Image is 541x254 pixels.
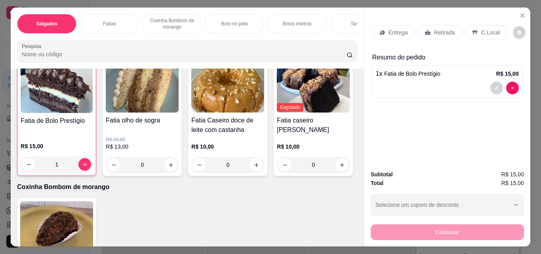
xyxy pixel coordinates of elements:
p: Resumo do pedido [372,53,522,62]
span: Fatia de Bolo Prestígio [384,71,440,77]
h4: Fatia de Bolo Prestígio [21,116,93,126]
img: product-image [106,63,179,113]
p: Tartelete [351,21,369,27]
button: Selecione um cupom de desconto [371,194,524,216]
button: Close [516,9,529,22]
label: Pesquisa [22,43,44,50]
input: Pesquisa [22,50,347,58]
p: Coxinha Bombom de morango [17,182,357,192]
p: Salgados [36,21,57,27]
p: R$ 15,00 [496,70,519,78]
img: product-image [191,63,264,113]
img: product-image [21,63,93,113]
img: product-image [277,63,350,113]
button: decrease-product-quantity [513,26,526,39]
p: Bolos inteiros [283,21,311,27]
button: decrease-product-quantity [278,159,291,171]
span: Esgotado [277,103,303,112]
h4: Fatia caseiro [PERSON_NAME] [277,116,350,135]
p: Entrega [389,29,408,36]
button: increase-product-quantity [164,159,177,171]
p: R$ 15,00 [21,142,93,150]
p: 1 x [376,69,440,78]
button: decrease-product-quantity [193,159,206,171]
button: decrease-product-quantity [22,158,35,171]
button: increase-product-quantity [250,159,263,171]
img: product-image [20,201,93,251]
strong: Subtotal [371,171,393,178]
h4: Fatia olho de sogra [106,116,179,125]
p: Bolo no pote [221,21,248,27]
strong: Total [371,180,383,186]
p: Fatias [103,21,116,27]
button: increase-product-quantity [335,159,348,171]
button: decrease-product-quantity [107,159,120,171]
h4: Fatia Caseiro doce de leite com castanha [191,116,264,135]
span: R$ 15,00 [501,179,524,187]
button: decrease-product-quantity [490,82,503,94]
p: R$ 15,00 [106,136,179,143]
button: increase-product-quantity [78,158,91,171]
p: R$ 10,00 [191,143,264,151]
p: Retirada [434,29,455,36]
p: C.Local [481,29,500,36]
p: R$ 13,00 [106,143,179,151]
button: decrease-product-quantity [506,82,519,94]
p: Coxinha Bombom de morango [149,17,195,30]
span: R$ 15,00 [501,170,524,179]
p: R$ 10,00 [277,143,350,151]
